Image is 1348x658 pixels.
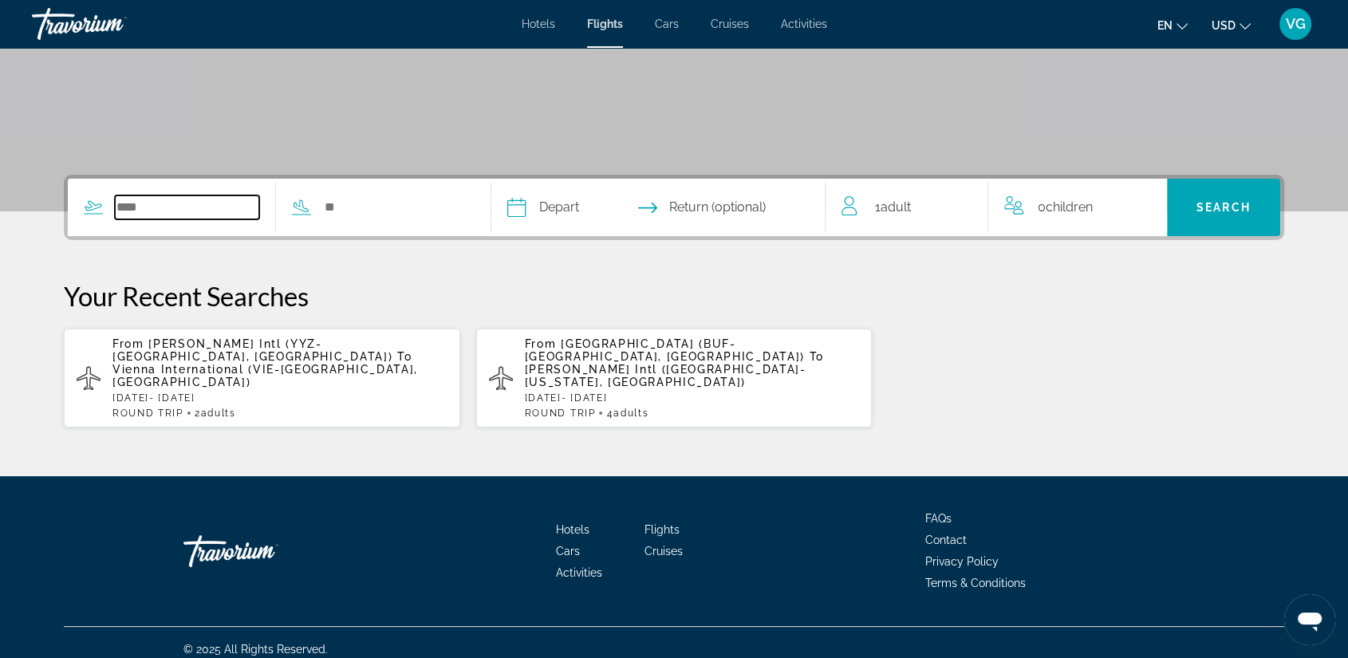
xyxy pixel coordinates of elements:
span: USD [1212,19,1236,32]
span: © 2025 All Rights Reserved. [183,643,328,656]
p: [DATE] - [DATE] [525,392,860,404]
a: Terms & Conditions [925,577,1026,589]
a: Contact [925,534,967,546]
a: Hotels [522,18,555,30]
span: [PERSON_NAME] Intl (YYZ-[GEOGRAPHIC_DATA], [GEOGRAPHIC_DATA]) [112,337,392,363]
div: Search widget [68,179,1280,236]
a: Flights [644,523,680,536]
a: Cars [655,18,679,30]
span: To [397,350,412,363]
button: From [PERSON_NAME] Intl (YYZ-[GEOGRAPHIC_DATA], [GEOGRAPHIC_DATA]) To Vienna International (VIE-[... [64,328,460,428]
span: Children [1046,199,1093,215]
p: [DATE] - [DATE] [112,392,447,404]
button: Change currency [1212,14,1251,37]
button: From [GEOGRAPHIC_DATA] (BUF-[GEOGRAPHIC_DATA], [GEOGRAPHIC_DATA]) To [PERSON_NAME] Intl ([GEOGRAP... [476,328,873,428]
span: 4 [606,408,648,419]
span: From [525,337,557,350]
span: Search [1196,201,1251,214]
span: ROUND TRIP [525,408,596,419]
span: Return (optional) [669,196,766,219]
a: Cruises [644,545,683,558]
span: VG [1286,16,1306,32]
a: Hotels [556,523,589,536]
a: FAQs [925,512,952,525]
button: Travelers: 1 adult, 0 children [826,179,1167,236]
a: Privacy Policy [925,555,999,568]
a: Flights [587,18,623,30]
a: Cars [556,545,580,558]
span: Adults [613,408,648,419]
button: Search [1167,179,1281,236]
button: Change language [1157,14,1188,37]
span: 0 [1038,196,1093,219]
span: Adult [881,199,911,215]
span: Adults [201,408,236,419]
button: Select return date [638,179,766,236]
iframe: Button to launch messaging window [1284,594,1335,645]
a: Activities [781,18,827,30]
span: ROUND TRIP [112,408,183,419]
a: Travorium [32,3,191,45]
span: 2 [195,408,236,419]
a: Cruises [711,18,749,30]
span: To [810,350,824,363]
button: User Menu [1275,7,1316,41]
a: Go Home [183,527,343,575]
button: Select depart date [507,179,578,236]
p: Your Recent Searches [64,280,1284,312]
span: 1 [875,196,911,219]
span: [PERSON_NAME] Intl ([GEOGRAPHIC_DATA]-[US_STATE], [GEOGRAPHIC_DATA]) [525,363,806,388]
span: From [112,337,144,350]
a: Activities [556,566,602,579]
span: [GEOGRAPHIC_DATA] (BUF-[GEOGRAPHIC_DATA], [GEOGRAPHIC_DATA]) [525,337,805,363]
span: Vienna International (VIE-[GEOGRAPHIC_DATA], [GEOGRAPHIC_DATA]) [112,363,418,388]
span: en [1157,19,1173,32]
